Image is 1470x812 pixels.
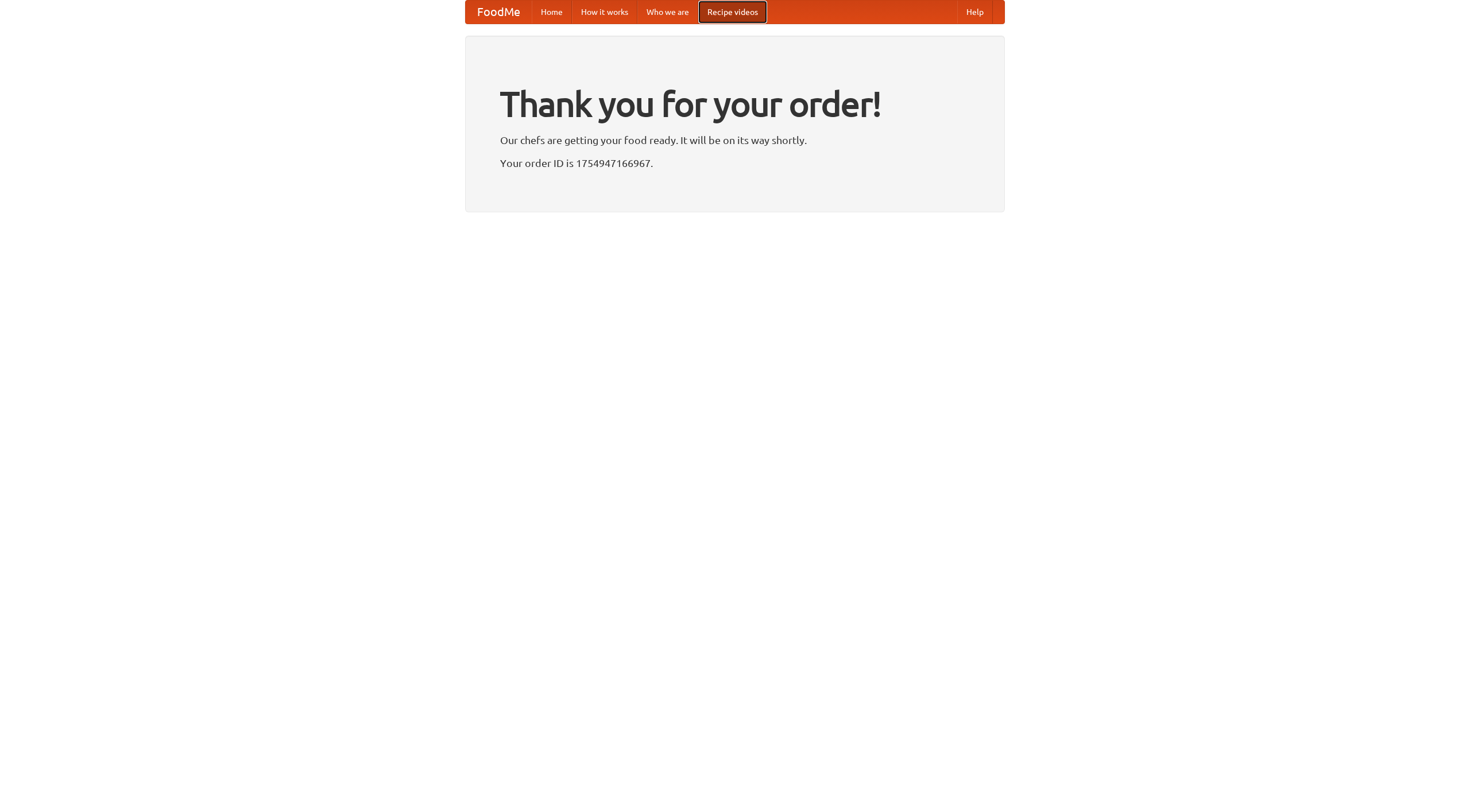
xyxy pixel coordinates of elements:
p: Your order ID is 1754947166967. [500,154,970,172]
a: Help [957,1,993,24]
a: Home [532,1,572,24]
a: How it works [572,1,637,24]
a: Who we are [637,1,698,24]
p: Our chefs are getting your food ready. It will be on its way shortly. [500,131,970,149]
a: FoodMe [466,1,532,24]
a: Recipe videos [698,1,767,24]
h1: Thank you for your order! [500,76,970,131]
